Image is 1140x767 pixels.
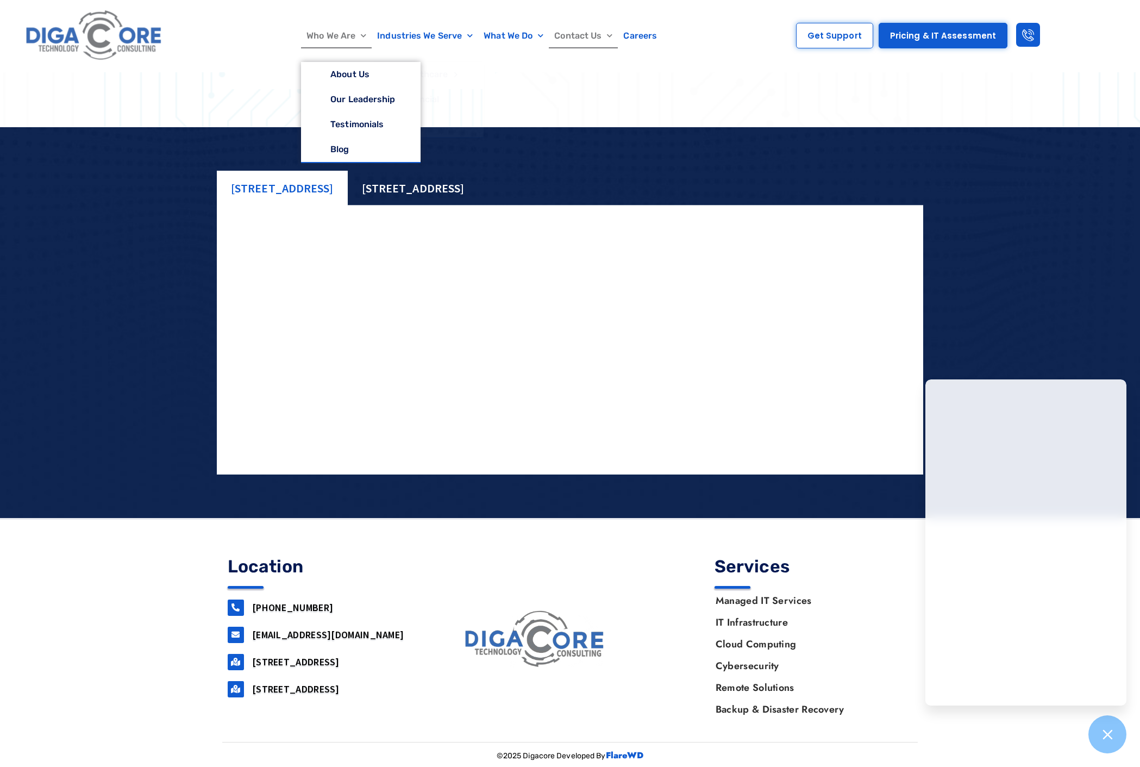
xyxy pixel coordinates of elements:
[228,558,425,575] h4: Location
[618,23,662,48] a: Careers
[372,62,484,87] a: Healthcare
[228,627,244,643] a: support@digacore.com
[715,558,912,575] h4: Services
[228,600,244,616] a: 732-646-5725
[252,628,404,641] a: [EMAIL_ADDRESS][DOMAIN_NAME]
[705,677,912,699] a: Remote Solutions
[222,748,918,764] p: ©2025 Digacore Developed By
[890,32,996,40] span: Pricing & IT Assessment
[879,23,1007,48] a: Pricing & IT Assessment
[372,87,484,112] a: Financial
[301,62,420,163] ul: Who We Are
[22,5,166,66] img: Digacore logo 1
[301,112,420,137] a: Testimonials
[252,601,333,614] a: [PHONE_NUMBER]
[372,23,478,48] a: Industries We Serve
[228,681,244,697] a: 2917 Penn Forest Blvd, Roanoke, VA 24018
[705,699,912,720] a: Backup & Disaster Recovery
[252,656,340,668] a: [STREET_ADDRESS]
[925,379,1126,706] iframe: Chatgenie Messenger
[301,62,420,87] a: About Us
[217,171,348,205] div: [STREET_ADDRESS]
[478,23,549,48] a: What We Do
[372,62,484,138] ul: Industries We Serve
[807,32,862,40] span: Get Support
[705,633,912,655] a: Cloud Computing
[705,612,912,633] a: IT Infrastructure
[372,112,484,137] a: SMB
[461,606,610,672] img: digacore logo
[301,23,372,48] a: Who We Are
[348,171,479,205] div: [STREET_ADDRESS]
[223,23,741,48] nav: Menu
[549,23,618,48] a: Contact Us
[705,590,912,720] nav: Menu
[301,87,420,112] a: Our Leadership
[252,683,340,695] a: [STREET_ADDRESS]
[705,655,912,677] a: Cybersecurity
[705,590,912,612] a: Managed IT Services
[796,23,873,48] a: Get Support
[301,137,420,162] a: Blog
[606,749,644,762] a: FlareWD
[228,654,244,670] a: 160 airport road, Suite 201, Lakewood, NJ, 08701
